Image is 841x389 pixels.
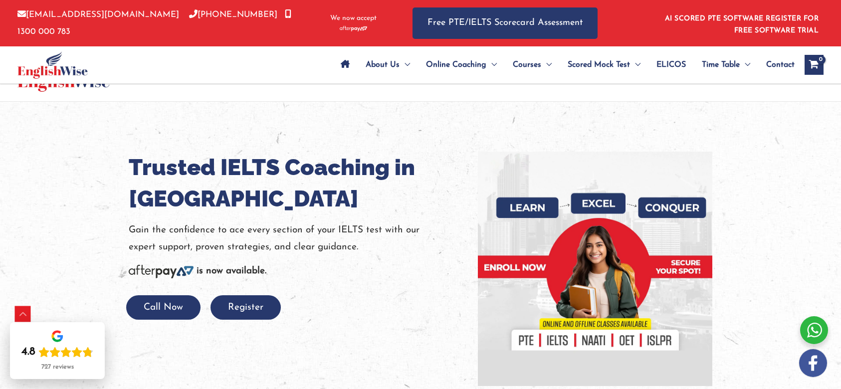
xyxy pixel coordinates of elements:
[513,47,541,82] span: Courses
[340,26,367,31] img: Afterpay-Logo
[210,303,281,312] a: Register
[648,47,694,82] a: ELICOS
[560,47,648,82] a: Scored Mock TestMenu Toggle
[41,363,74,371] div: 727 reviews
[210,295,281,320] button: Register
[505,47,560,82] a: CoursesMenu Toggle
[330,13,377,23] span: We now accept
[366,47,400,82] span: About Us
[478,152,712,386] img: banner-new-img
[400,47,410,82] span: Menu Toggle
[129,265,194,278] img: Afterpay-Logo
[21,345,35,359] div: 4.8
[702,47,740,82] span: Time Table
[418,47,505,82] a: Online CoachingMenu Toggle
[413,7,598,39] a: Free PTE/IELTS Scorecard Assessment
[541,47,552,82] span: Menu Toggle
[21,345,93,359] div: Rating: 4.8 out of 5
[805,55,824,75] a: View Shopping Cart, empty
[197,266,266,276] b: is now available.
[758,47,795,82] a: Contact
[358,47,418,82] a: About UsMenu Toggle
[126,303,201,312] a: Call Now
[426,47,486,82] span: Online Coaching
[665,15,819,34] a: AI SCORED PTE SOFTWARE REGISTER FOR FREE SOFTWARE TRIAL
[129,222,463,255] p: Gain the confidence to ace every section of your IELTS test with our expert support, proven strat...
[799,349,827,377] img: white-facebook.png
[486,47,497,82] span: Menu Toggle
[656,47,686,82] span: ELICOS
[630,47,640,82] span: Menu Toggle
[129,152,463,214] h1: Trusted IELTS Coaching in [GEOGRAPHIC_DATA]
[189,10,277,19] a: [PHONE_NUMBER]
[126,295,201,320] button: Call Now
[694,47,758,82] a: Time TableMenu Toggle
[17,10,291,35] a: 1300 000 783
[659,7,824,39] aside: Header Widget 1
[17,51,88,79] img: cropped-ew-logo
[766,47,795,82] span: Contact
[740,47,750,82] span: Menu Toggle
[333,47,795,82] nav: Site Navigation: Main Menu
[568,47,630,82] span: Scored Mock Test
[17,10,179,19] a: [EMAIL_ADDRESS][DOMAIN_NAME]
